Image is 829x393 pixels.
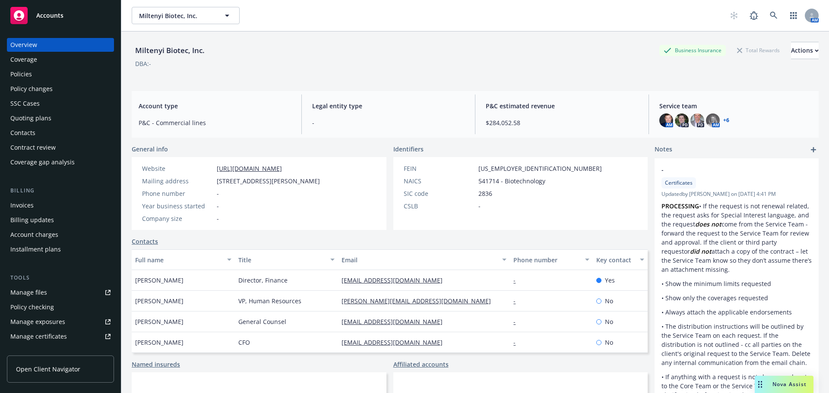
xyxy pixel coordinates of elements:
button: Title [235,249,338,270]
a: Coverage [7,53,114,66]
span: Director, Finance [238,276,288,285]
span: Certificates [665,179,693,187]
button: Key contact [593,249,648,270]
button: Actions [791,42,819,59]
span: P&C estimated revenue [486,101,638,110]
span: General info [132,145,168,154]
span: Account type [139,101,291,110]
button: Full name [132,249,235,270]
span: Open Client Navigator [16,365,80,374]
a: Billing updates [7,213,114,227]
span: General Counsel [238,317,286,326]
img: photo [690,113,704,127]
a: Switch app [785,7,802,24]
span: Identifiers [393,145,424,154]
div: Website [142,164,213,173]
div: Policy checking [10,300,54,314]
p: • The distribution instructions will be outlined by the Service Team on each request. If the dist... [661,322,812,367]
div: Phone number [513,255,579,264]
div: CSLB [404,201,475,211]
div: Mailing address [142,176,213,185]
a: [PERSON_NAME][EMAIL_ADDRESS][DOMAIN_NAME] [342,297,498,305]
span: Yes [605,276,615,285]
a: Manage exposures [7,315,114,329]
a: Installment plans [7,242,114,256]
strong: PROCESSING [661,202,699,210]
span: [PERSON_NAME] [135,276,184,285]
a: [EMAIL_ADDRESS][DOMAIN_NAME] [342,276,449,284]
a: Start snowing [725,7,743,24]
div: Company size [142,214,213,223]
span: - [661,165,789,174]
div: Miltenyi Biotec, Inc. [132,45,208,56]
em: does not [695,220,721,228]
p: • Show the minimum limits requested [661,279,812,288]
div: SIC code [404,189,475,198]
div: Key contact [596,255,635,264]
div: SSC Cases [10,97,40,110]
a: Report a Bug [745,7,763,24]
a: Quoting plans [7,111,114,125]
img: photo [675,113,689,127]
a: SSC Cases [7,97,114,110]
div: NAICS [404,176,475,185]
div: Phone number [142,189,213,198]
a: [EMAIL_ADDRESS][DOMAIN_NAME] [342,338,449,346]
div: Manage claims [10,344,54,358]
a: Invoices [7,198,114,212]
span: Nova Assist [772,380,807,388]
div: FEIN [404,164,475,173]
span: No [605,338,613,347]
div: Billing updates [10,213,54,227]
a: Policy checking [7,300,114,314]
span: - [217,214,219,223]
p: • Show only the coverages requested [661,293,812,302]
a: [URL][DOMAIN_NAME] [217,164,282,173]
span: 541714 - Biotechnology [478,176,545,185]
em: did not [690,247,712,255]
p: • If the request is not renewal related, the request asks for Special Interest language, and the ... [661,201,812,274]
div: Email [342,255,497,264]
a: +6 [723,118,729,123]
a: [EMAIL_ADDRESS][DOMAIN_NAME] [342,318,449,326]
span: No [605,317,613,326]
a: Policies [7,67,114,81]
div: Title [238,255,325,264]
span: 2836 [478,189,492,198]
a: Contacts [132,237,158,246]
a: Affiliated accounts [393,360,449,369]
div: Total Rewards [733,45,784,56]
span: P&C - Commercial lines [139,118,291,127]
button: Nova Assist [755,376,813,393]
div: Contacts [10,126,35,140]
span: - [312,118,465,127]
img: photo [659,113,673,127]
a: Policy changes [7,82,114,96]
button: Phone number [510,249,592,270]
div: Manage certificates [10,330,67,343]
a: Contacts [7,126,114,140]
a: Search [765,7,782,24]
div: Policy changes [10,82,53,96]
button: Miltenyi Biotec, Inc. [132,7,240,24]
div: Drag to move [755,376,766,393]
a: Manage claims [7,344,114,358]
a: - [513,276,522,284]
a: Overview [7,38,114,52]
div: Installment plans [10,242,61,256]
a: - [513,338,522,346]
button: Email [338,249,510,270]
span: [PERSON_NAME] [135,317,184,326]
div: Coverage [10,53,37,66]
span: $284,052.58 [486,118,638,127]
a: Account charges [7,228,114,242]
div: Contract review [10,141,56,154]
a: Manage files [7,286,114,299]
span: CFO [238,338,250,347]
p: • Always attach the applicable endorsements [661,308,812,317]
a: Contract review [7,141,114,154]
div: Quoting plans [10,111,51,125]
span: [US_EMPLOYER_IDENTIFICATION_NUMBER] [478,164,602,173]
